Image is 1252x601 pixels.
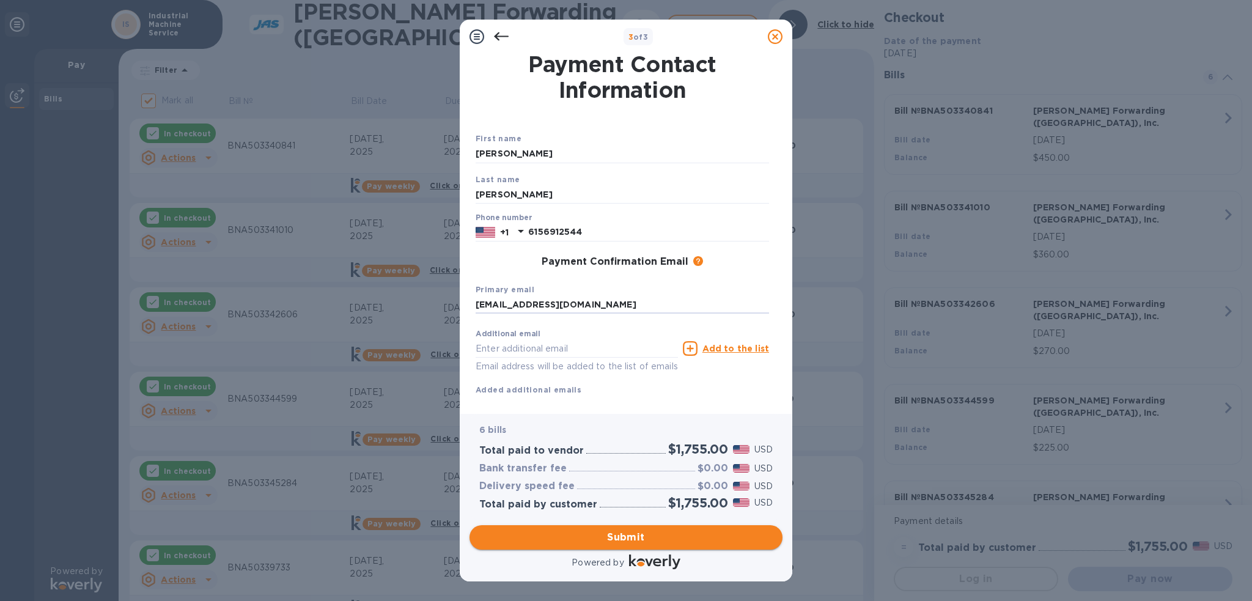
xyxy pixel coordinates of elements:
[476,145,769,163] input: Enter your first name
[733,482,749,490] img: USD
[754,462,773,475] p: USD
[698,463,728,474] h3: $0.00
[476,339,678,358] input: Enter additional email
[479,463,567,474] h3: Bank transfer fee
[528,223,769,242] input: Enter your phone number
[476,134,521,143] b: First name
[476,215,532,222] label: Phone number
[476,296,769,314] input: Enter your primary name
[754,443,773,456] p: USD
[476,285,534,294] b: Primary email
[629,555,680,569] img: Logo
[476,175,520,184] b: Last name
[469,525,782,550] button: Submit
[479,481,575,492] h3: Delivery speed fee
[542,256,688,268] h3: Payment Confirmation Email
[476,385,581,394] b: Added additional emails
[668,441,728,457] h2: $1,755.00
[628,32,649,42] b: of 3
[479,425,506,435] b: 6 bills
[733,464,749,473] img: USD
[476,226,495,239] img: US
[754,480,773,493] p: USD
[479,530,773,545] span: Submit
[668,495,728,511] h2: $1,755.00
[698,481,728,492] h3: $0.00
[733,445,749,454] img: USD
[476,359,678,374] p: Email address will be added to the list of emails
[628,32,633,42] span: 3
[479,445,584,457] h3: Total paid to vendor
[476,51,769,103] h1: Payment Contact Information
[572,556,624,569] p: Powered by
[702,344,769,353] u: Add to the list
[476,185,769,204] input: Enter your last name
[733,498,749,507] img: USD
[479,499,597,511] h3: Total paid by customer
[500,226,509,238] p: +1
[476,331,540,338] label: Additional email
[754,496,773,509] p: USD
